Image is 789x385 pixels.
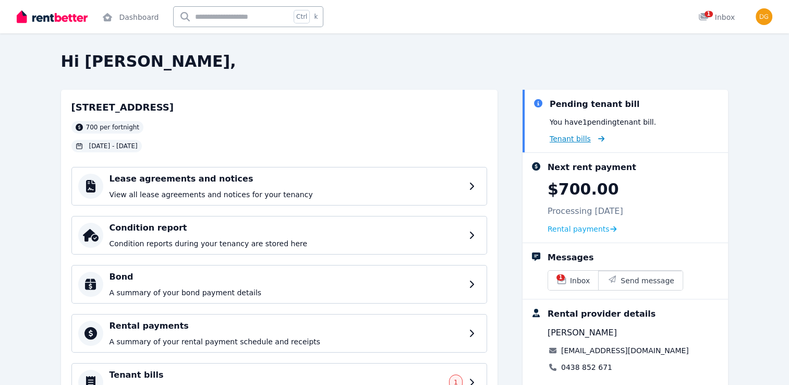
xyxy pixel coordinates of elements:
span: 1 [556,274,565,281]
button: Send message [598,271,683,290]
span: Rental payments [548,224,610,234]
span: Send message [621,275,674,286]
a: [EMAIL_ADDRESS][DOMAIN_NAME] [561,345,689,356]
p: Condition reports during your tenancy are stored here [110,238,463,249]
span: [PERSON_NAME] [548,327,617,339]
a: 1Inbox [548,271,598,290]
p: View all lease agreements and notices for your tenancy [110,189,463,200]
p: $700.00 [548,180,619,199]
img: Donald and Lois Gemmell [756,8,772,25]
p: A summary of your rental payment schedule and receipts [110,336,463,347]
h2: [STREET_ADDRESS] [71,100,174,115]
h2: Hi [PERSON_NAME], [61,52,729,71]
div: Pending tenant bill [550,98,640,111]
h4: Rental payments [110,320,463,332]
div: Inbox [698,12,735,22]
span: Inbox [570,275,590,286]
div: Messages [548,251,593,264]
h4: Lease agreements and notices [110,173,463,185]
span: k [314,13,318,21]
div: Rental provider details [548,308,656,320]
span: Tenant bills [550,134,591,144]
h4: Condition report [110,222,463,234]
a: Tenant bills [550,134,604,144]
a: Rental payments [548,224,617,234]
p: A summary of your bond payment details [110,287,463,298]
img: RentBetter [17,9,88,25]
span: [DATE] - [DATE] [89,142,138,150]
p: You have 1 pending tenant bill . [550,117,656,127]
p: Processing [DATE] [548,205,623,218]
div: Next rent payment [548,161,636,174]
h4: Bond [110,271,463,283]
span: 700 per fortnight [86,123,140,131]
span: 1 [705,11,713,17]
a: 0438 852 671 [561,362,612,372]
span: Ctrl [294,10,310,23]
h4: Tenant bills [110,369,443,381]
